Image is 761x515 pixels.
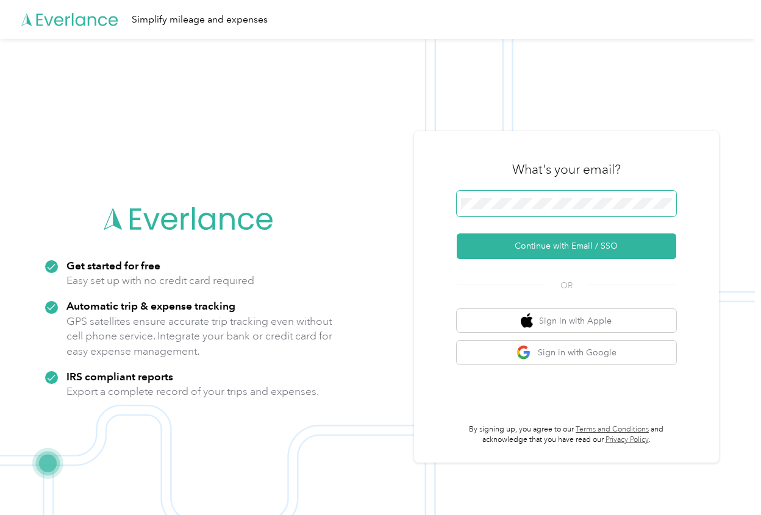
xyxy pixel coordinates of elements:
div: Simplify mileage and expenses [132,12,268,27]
p: Easy set up with no credit card required [66,273,254,288]
img: google logo [516,345,532,360]
button: Continue with Email / SSO [457,233,676,259]
span: OR [545,279,588,292]
a: Privacy Policy [606,435,649,444]
strong: IRS compliant reports [66,370,173,383]
h3: What's your email? [512,161,621,178]
p: By signing up, you agree to our and acknowledge that you have read our . [457,424,676,446]
button: apple logoSign in with Apple [457,309,676,333]
a: Terms and Conditions [576,425,649,434]
button: google logoSign in with Google [457,341,676,364]
p: GPS satellites ensure accurate trip tracking even without cell phone service. Integrate your bank... [66,314,333,359]
strong: Get started for free [66,259,160,272]
img: apple logo [521,313,533,329]
p: Export a complete record of your trips and expenses. [66,384,319,399]
strong: Automatic trip & expense tracking [66,299,235,312]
